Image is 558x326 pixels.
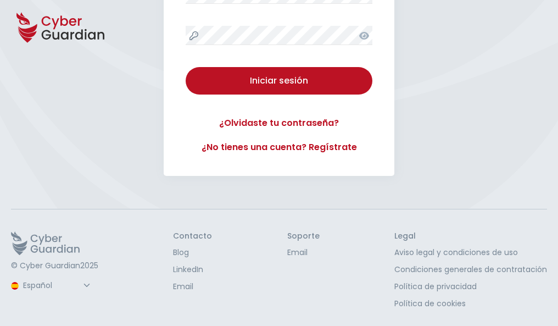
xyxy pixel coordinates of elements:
img: region-logo [11,282,19,290]
a: Email [287,247,320,258]
a: LinkedIn [173,264,212,275]
h3: Contacto [173,231,212,241]
a: ¿Olvidaste tu contraseña? [186,117,372,130]
button: Iniciar sesión [186,67,372,95]
h3: Legal [394,231,547,241]
a: Blog [173,247,212,258]
a: Condiciones generales de contratación [394,264,547,275]
a: Política de privacidad [394,281,547,292]
a: Política de cookies [394,298,547,310]
a: Aviso legal y condiciones de uso [394,247,547,258]
a: Email [173,281,212,292]
a: ¿No tienes una cuenta? Regístrate [186,141,372,154]
p: © Cyber Guardian 2025 [11,261,98,271]
div: Iniciar sesión [194,74,364,87]
h3: Soporte [287,231,320,241]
